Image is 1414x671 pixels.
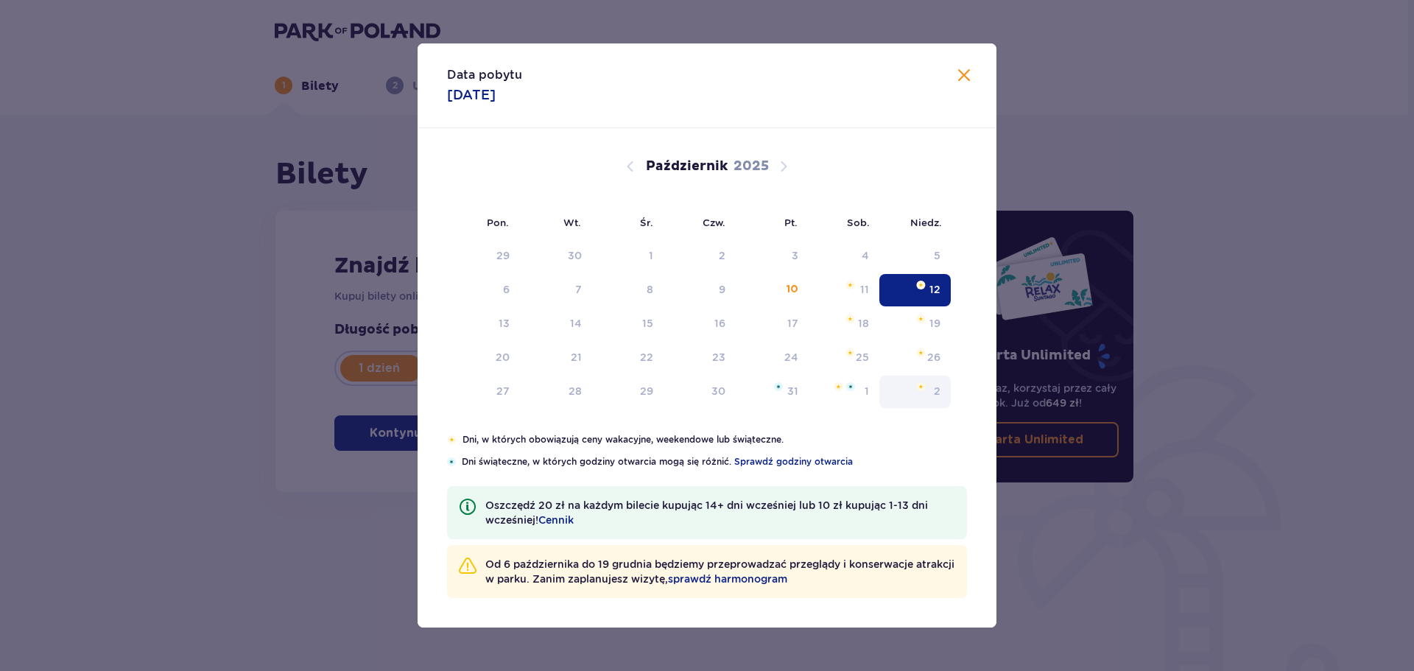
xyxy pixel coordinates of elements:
[879,308,951,340] td: niedziela, 19 października 2025
[563,217,581,228] small: Wt.
[520,342,593,374] td: wtorek, 21 października 2025
[668,572,787,586] a: sprawdź harmonogram
[734,455,853,468] a: Sprawdź godziny otwarcia
[571,350,582,365] div: 21
[649,248,653,263] div: 1
[592,308,664,340] td: środa, 15 października 2025
[712,350,725,365] div: 23
[538,513,574,527] span: Cennik
[592,274,664,306] td: Data niedostępna. środa, 8 października 2025
[642,316,653,331] div: 15
[520,376,593,408] td: wtorek, 28 października 2025
[929,282,940,297] div: 12
[520,240,593,273] td: Data niedostępna. wtorek, 30 września 2025
[447,240,520,273] td: Data niedostępna. poniedziałek, 29 września 2025
[774,382,783,391] img: Niebieska gwiazdka
[784,350,798,365] div: 24
[847,217,870,228] small: Sob.
[927,350,940,365] div: 26
[845,348,855,357] img: Pomarańczowa gwiazdka
[916,315,926,323] img: Pomarańczowa gwiazdka
[734,158,769,175] p: 2025
[916,281,926,289] img: Pomarańczowa gwiazdka
[503,282,510,297] div: 6
[664,308,736,340] td: czwartek, 16 października 2025
[520,274,593,306] td: Data niedostępna. wtorek, 7 października 2025
[592,342,664,374] td: środa, 22 października 2025
[879,240,951,273] td: Data niedostępna. niedziela, 5 października 2025
[570,316,582,331] div: 14
[646,158,728,175] p: Październik
[714,316,725,331] div: 16
[879,274,951,306] td: Data zaznaczona. niedziela, 12 października 2025
[622,158,639,175] button: Poprzedni miesiąc
[792,248,798,263] div: 3
[664,342,736,374] td: czwartek, 23 października 2025
[496,384,510,398] div: 27
[575,282,582,297] div: 7
[879,376,951,408] td: niedziela, 2 listopada 2025
[485,557,955,586] p: Od 6 października do 19 grudnia będziemy przeprowadzać przeglądy i konserwacje atrakcji w parku. ...
[447,435,457,444] img: Pomarańczowa gwiazdka
[916,382,926,391] img: Pomarańczowa gwiazdka
[862,248,869,263] div: 4
[499,316,510,331] div: 13
[787,384,798,398] div: 31
[647,282,653,297] div: 8
[809,274,880,306] td: sobota, 11 października 2025
[447,86,496,104] p: [DATE]
[640,350,653,365] div: 22
[520,308,593,340] td: wtorek, 14 października 2025
[784,217,798,228] small: Pt.
[485,498,955,527] p: Oszczędź 20 zł na każdym bilecie kupując 14+ dni wcześniej lub 10 zł kupując 1-13 dni wcześniej!
[775,158,792,175] button: Następny miesiąc
[809,376,880,408] td: sobota, 1 listopada 2025
[736,240,809,273] td: Data niedostępna. piątek, 3 października 2025
[834,382,843,391] img: Pomarańczowa gwiazdka
[664,376,736,408] td: czwartek, 30 października 2025
[447,457,456,466] img: Niebieska gwiazdka
[787,316,798,331] div: 17
[569,384,582,398] div: 28
[664,240,736,273] td: Data niedostępna. czwartek, 2 października 2025
[447,67,522,83] p: Data pobytu
[592,240,664,273] td: Data niedostępna. środa, 1 października 2025
[719,248,725,263] div: 2
[447,342,520,374] td: poniedziałek, 20 października 2025
[809,240,880,273] td: Data niedostępna. sobota, 4 października 2025
[664,274,736,306] td: Data niedostępna. czwartek, 9 października 2025
[910,217,942,228] small: Niedz.
[858,316,869,331] div: 18
[787,282,798,297] div: 10
[719,282,725,297] div: 9
[934,384,940,398] div: 2
[736,342,809,374] td: piątek, 24 października 2025
[496,248,510,263] div: 29
[496,350,510,365] div: 20
[879,342,951,374] td: niedziela, 26 października 2025
[447,274,520,306] td: Data niedostępna. poniedziałek, 6 października 2025
[955,67,973,85] button: Zamknij
[568,248,582,263] div: 30
[703,217,725,228] small: Czw.
[487,217,509,228] small: Pon.
[447,376,520,408] td: poniedziałek, 27 października 2025
[736,274,809,306] td: piątek, 10 października 2025
[736,308,809,340] td: piątek, 17 października 2025
[845,281,855,289] img: Pomarańczowa gwiazdka
[929,316,940,331] div: 19
[592,376,664,408] td: środa, 29 października 2025
[856,350,869,365] div: 25
[462,455,967,468] p: Dni świąteczne, w których godziny otwarcia mogą się różnić.
[916,348,926,357] img: Pomarańczowa gwiazdka
[846,382,855,391] img: Niebieska gwiazdka
[860,282,869,297] div: 11
[711,384,725,398] div: 30
[845,315,855,323] img: Pomarańczowa gwiazdka
[736,376,809,408] td: piątek, 31 października 2025
[809,308,880,340] td: sobota, 18 października 2025
[462,433,967,446] p: Dni, w których obowiązują ceny wakacyjne, weekendowe lub świąteczne.
[447,308,520,340] td: poniedziałek, 13 października 2025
